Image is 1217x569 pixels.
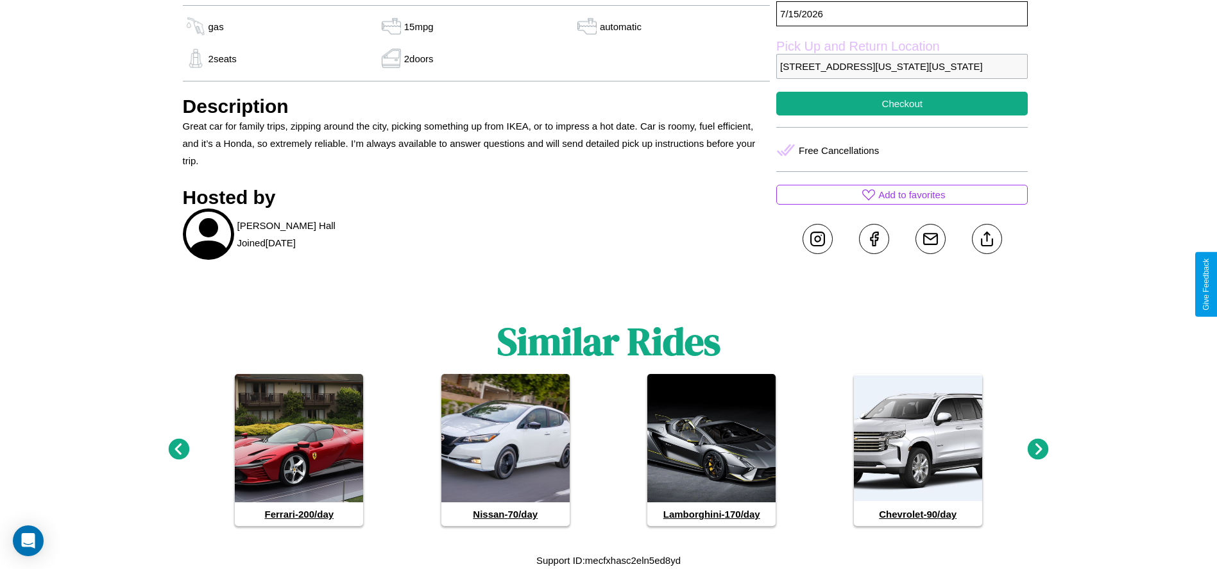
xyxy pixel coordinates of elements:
[1202,259,1211,310] div: Give Feedback
[776,39,1028,54] label: Pick Up and Return Location
[379,17,404,36] img: gas
[878,186,945,203] p: Add to favorites
[536,552,681,569] p: Support ID: mecfxhasc2eln5ed8yd
[574,17,600,36] img: gas
[600,18,642,35] p: automatic
[854,502,982,526] h4: Chevrolet - 90 /day
[13,525,44,556] div: Open Intercom Messenger
[776,1,1028,26] p: 7 / 15 / 2026
[183,49,209,68] img: gas
[404,50,434,67] p: 2 doors
[183,187,770,208] h3: Hosted by
[235,502,363,526] h4: Ferrari - 200 /day
[237,234,296,251] p: Joined [DATE]
[183,96,770,117] h3: Description
[237,217,336,234] p: [PERSON_NAME] Hall
[799,142,879,159] p: Free Cancellations
[379,49,404,68] img: gas
[776,185,1028,205] button: Add to favorites
[183,17,209,36] img: gas
[441,374,570,526] a: Nissan-70/day
[497,315,720,368] h1: Similar Rides
[235,374,363,526] a: Ferrari-200/day
[776,92,1028,115] button: Checkout
[776,54,1028,79] p: [STREET_ADDRESS][US_STATE][US_STATE]
[854,374,982,526] a: Chevrolet-90/day
[647,374,776,526] a: Lamborghini-170/day
[404,18,434,35] p: 15 mpg
[183,117,770,169] p: Great car for family trips, zipping around the city, picking something up from IKEA, or to impres...
[209,50,237,67] p: 2 seats
[441,502,570,526] h4: Nissan - 70 /day
[647,502,776,526] h4: Lamborghini - 170 /day
[209,18,224,35] p: gas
